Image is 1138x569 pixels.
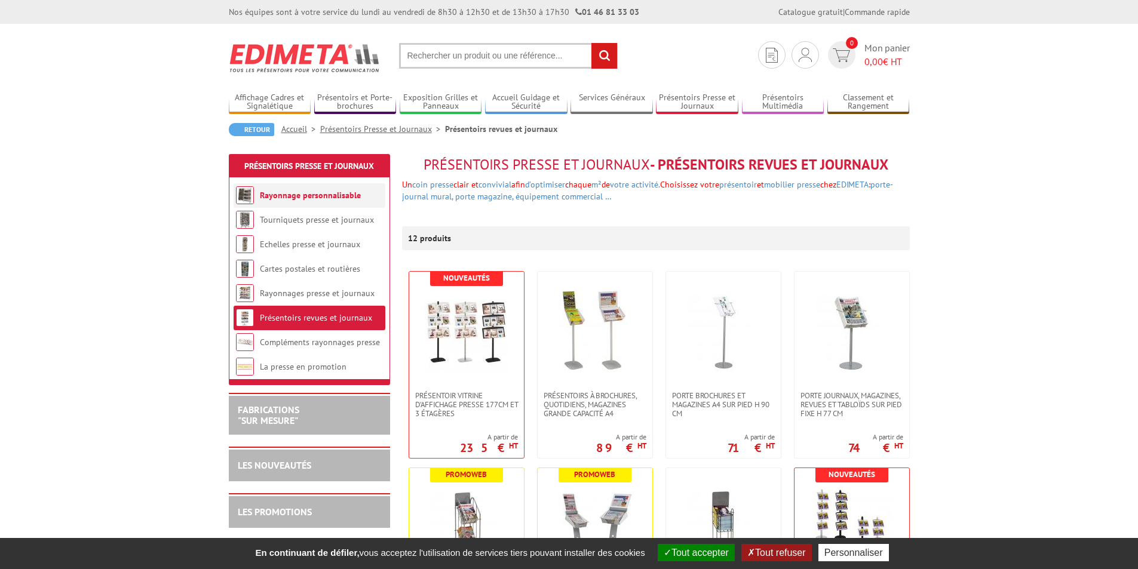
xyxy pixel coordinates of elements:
a: Retour [229,123,274,136]
a: équipement commercial … [516,191,612,202]
span: 0,00 [864,56,883,67]
a: Tourniquets presse et journaux [260,214,374,225]
span: Présentoirs à brochures, quotidiens, magazines grande capacité A4 [544,391,646,418]
strong: En continuant de défiler, [255,548,359,558]
button: Tout refuser [741,544,811,561]
img: Tourniquets presse et journaux [236,211,254,229]
span: € HT [864,55,910,69]
a: Présentoirs Presse et Journaux [244,161,374,171]
span: et [757,179,764,190]
a: Accueil Guidage et Sécurité [485,93,568,112]
li: Présentoirs revues et journaux [445,123,557,135]
div: | [778,6,910,18]
img: Cartes postales et routières [236,260,254,278]
p: 89 € [596,444,646,451]
img: Edimeta [229,36,381,80]
span: vous acceptez l'utilisation de services tiers pouvant installer des cookies [249,548,651,558]
b: Promoweb [574,469,615,479]
img: Rayonnage personnalisable [236,186,254,204]
span: A partir de [728,432,775,442]
a: coin [412,179,428,190]
a: Exposition Grilles et Panneaux [400,93,482,112]
span: Mon panier [864,41,910,69]
img: Porte brochures et magazines A4 sur pied H 90 cm [682,290,765,373]
a: convivial [478,179,511,190]
a: Compléments rayonnages presse [260,337,380,347]
input: Rechercher un produit ou une référence... [399,43,618,69]
input: rechercher [591,43,617,69]
sup: HT [509,441,518,451]
a: d’optimiser [525,179,565,190]
span: A partir de [848,432,903,442]
span: 0 [846,37,858,49]
a: FABRICATIONS"Sur Mesure" [238,404,299,426]
a: LES PROMOTIONS [238,506,312,518]
b: Nouveautés [443,273,490,283]
a: Présentoir vitrine d'affichage presse 177cm et 3 étagères [409,391,524,418]
sup: HT [766,441,775,451]
img: Echelles presse et journaux [236,235,254,253]
p: 74 € [848,444,903,451]
a: Présentoirs Presse et Journaux [656,93,738,112]
img: Présentoir vitrine d'affichage presse 177cm et 3 étagères [425,290,508,373]
a: Cartes postales et routières [260,263,360,274]
a: m² [591,179,602,190]
img: Porte Journaux, Magazines, Revues et Tabloïds sur pied fixe H 77 cm [810,290,894,373]
img: Présentoirs à brochures, quotidiens, magazines grande capacité A4 [553,290,637,373]
p: 71 € [728,444,775,451]
a: votre activité. [610,179,660,190]
img: Compléments rayonnages presse [236,333,254,351]
span: Présentoir vitrine d'affichage presse 177cm et 3 étagères [415,391,518,418]
p: 12 produits [408,226,453,250]
span: A partir de [596,432,646,442]
a: La presse en promotion [260,361,346,372]
span: Présentoirs Presse et Journaux [424,155,650,174]
a: Présentoirs Multimédia [742,93,824,112]
a: présentoir [719,179,757,190]
sup: HT [894,441,903,451]
span: chez : [402,179,893,202]
a: porte-journal mural, [402,179,893,202]
a: Echelles presse et journaux [260,239,360,250]
a: Affichage Cadres et Signalétique [229,93,311,112]
a: Présentoirs à brochures, quotidiens, magazines grande capacité A4 [538,391,652,418]
p: 235 € [460,444,518,451]
img: La presse en promotion [236,358,254,376]
a: Présentoirs revues et journaux [260,312,372,323]
a: mobilier presse [764,179,820,190]
a: Accueil [281,124,320,134]
a: presse [430,179,453,190]
strong: 01 46 81 33 03 [575,7,639,17]
sup: HT [637,441,646,451]
a: devis rapide 0 Mon panier 0,00€ HT [825,41,910,69]
a: LES NOUVEAUTÉS [238,459,311,471]
h1: - Présentoirs revues et journaux [402,157,910,173]
a: Porte brochures et magazines A4 sur pied H 90 cm [666,391,781,418]
img: devis rapide [766,48,778,63]
b: Nouveautés [829,469,875,479]
a: Catalogue gratuit [778,7,843,17]
div: Nos équipes sont à votre service du lundi au vendredi de 8h30 à 12h30 et de 13h30 à 17h30 [229,6,639,18]
img: devis rapide [799,48,812,62]
img: devis rapide [833,48,850,62]
span: Porte brochures et magazines A4 sur pied H 90 cm [672,391,775,418]
img: Présentoirs revues et journaux [236,309,254,327]
a: Rayonnages presse et journaux [260,288,375,299]
a: Classement et Rangement [827,93,910,112]
font: clair et afin chaque de Choisissez votre [428,179,719,190]
img: Rayonnages presse et journaux [236,284,254,302]
a: Présentoirs et Porte-brochures [314,93,397,112]
a: porte magazine, [455,191,513,202]
button: Tout accepter [658,544,735,561]
a: EDIMETA [836,179,869,190]
button: Personnaliser (fenêtre modale) [818,544,889,561]
a: Présentoirs Presse et Journaux [320,124,445,134]
a: Services Généraux [570,93,653,112]
a: Commande rapide [845,7,910,17]
font: Un [402,179,893,202]
a: Porte Journaux, Magazines, Revues et Tabloïds sur pied fixe H 77 cm [795,391,909,418]
b: Promoweb [446,469,487,479]
span: A partir de [460,432,518,442]
span: Porte Journaux, Magazines, Revues et Tabloïds sur pied fixe H 77 cm [800,391,903,418]
a: Rayonnage personnalisable [260,190,361,201]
